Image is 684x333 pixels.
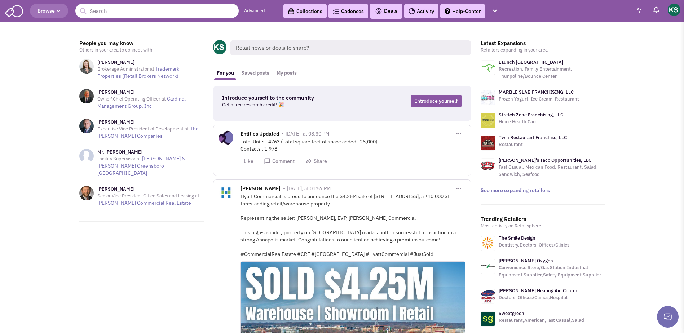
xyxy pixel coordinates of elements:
[97,59,204,66] h3: [PERSON_NAME]
[247,158,257,164] span: Like
[499,235,535,241] a: The Smile Design
[481,187,550,194] a: See more expanding retailers
[404,4,438,18] a: Activity
[37,8,61,14] span: Browse
[97,96,166,102] span: Owner\Chief Operating Officer at
[75,4,239,18] input: Search
[97,155,185,176] a: [PERSON_NAME] & [PERSON_NAME] Greensboro [GEOGRAPHIC_DATA]
[97,156,141,162] span: Facility Supervisor at
[97,193,199,199] span: Senior Vice President Office Sales and Leasing at
[499,310,524,316] a: Sweetgreen
[333,9,339,14] img: Cadences_logo.png
[244,8,265,14] a: Advanced
[445,8,450,14] img: help.png
[481,113,495,128] img: logo
[375,8,397,14] span: Deals
[213,66,238,80] a: For you
[273,66,300,80] a: My posts
[499,89,574,95] a: MARBLE SLAB FRANCHISING, LLC
[499,258,553,264] a: [PERSON_NAME] Oxygen
[240,138,465,152] div: Total Units : 4763 (Total square feet of space added : 25,000) Contacts : 1,978
[668,4,680,16] img: Katie Siegel
[499,141,567,148] p: Restaurant
[481,90,495,105] img: logo
[97,66,179,79] a: Trademark Properties (Retail Brokers Network)
[481,159,495,173] img: logo
[499,66,605,80] p: Recreation, Family Entertainment, Trampoline/Bounce Center
[97,96,186,109] a: Cardinal Management Group, Inc
[288,8,295,15] img: icon-collection-lavender-black.svg
[240,158,257,165] button: Like
[499,157,591,163] a: [PERSON_NAME]'s Taco Opportunities, LLC
[375,7,382,15] img: icon-deals.svg
[309,158,331,165] button: Share
[481,259,495,274] img: www.robertsoxygen.com
[79,40,204,46] h3: People you may know
[499,241,569,249] p: Dentistry,Doctors’ Offices/Clinics
[481,222,605,230] p: Most activity on Retailsphere
[222,95,358,101] h3: Introduce yourself to the community
[222,101,358,108] p: Get a free research credit! 🎉
[240,193,465,258] div: Hyatt Commercial is proud to announce the $4.25M sale of [STREET_ADDRESS], a ±10,000 SF freestand...
[97,200,191,206] a: [PERSON_NAME] Commercial Real Estate
[499,264,605,279] p: Convenience Store/Gas Station,Industrial Equipment Supplier,Safety Equipment Supplier
[230,40,471,55] span: Retail news or deals to share?
[328,4,368,18] a: Cadences
[481,136,495,150] img: logo
[499,288,577,294] a: [PERSON_NAME] Hearing Aid Center
[30,4,68,18] button: Browse
[481,61,495,75] img: logo
[481,40,605,46] h3: Latest Expansions
[5,4,23,17] img: SmartAdmin
[499,118,563,125] p: Home Health Care
[287,185,331,192] span: [DATE], at 01:57 PM
[499,164,605,178] p: Fast Casual, Mexican Food, Restaurant, Salad, Sandwich, Seafood
[79,149,94,163] img: NoImageAvailable1.jpg
[499,294,577,301] p: Doctors’ Offices/Clinics,Hospital
[409,8,415,14] img: Activity.png
[411,95,462,107] a: Introduce yourself
[79,46,204,54] p: Others in your area to connect with
[499,317,584,324] p: Restaurant,American,Fast Casual,Salad
[97,119,204,125] h3: [PERSON_NAME]
[97,149,204,155] h3: Mr. [PERSON_NAME]
[481,312,495,326] img: www.sweetgreen.com
[499,112,563,118] a: Stretch Zone Franchising, LLC
[286,130,329,137] span: [DATE], at 08:30 PM
[373,6,400,16] button: Deals
[97,186,204,192] h3: [PERSON_NAME]
[240,130,279,139] span: Entities Updated
[499,96,579,103] p: Frozen Yogurt, Ice Cream, Restaurant
[97,126,189,132] span: Executive Vice President of Development at
[240,185,281,194] span: [PERSON_NAME]
[440,4,485,18] a: Help-Center
[97,66,154,72] span: Brokerage Administrator at
[97,89,204,96] h3: [PERSON_NAME]
[481,216,605,222] h3: Trending Retailers
[238,66,273,80] a: Saved posts
[268,158,298,165] button: Comment
[481,46,605,54] p: Retailers expanding in your area
[97,125,199,139] a: The [PERSON_NAME] Companies
[499,134,567,141] a: Twin Restaurant Franchise, LLC
[283,4,327,18] a: Collections
[499,59,563,65] a: Launch [GEOGRAPHIC_DATA]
